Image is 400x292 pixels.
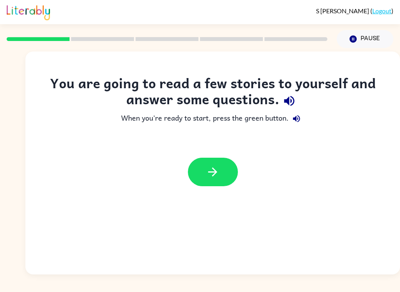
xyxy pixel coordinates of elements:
img: Literably [7,3,50,20]
a: Logout [372,7,391,14]
button: Pause [337,30,393,48]
div: ( ) [316,7,393,14]
div: When you're ready to start, press the green button. [41,111,384,126]
div: You are going to read a few stories to yourself and answer some questions. [41,75,384,111]
span: S [PERSON_NAME] [316,7,370,14]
